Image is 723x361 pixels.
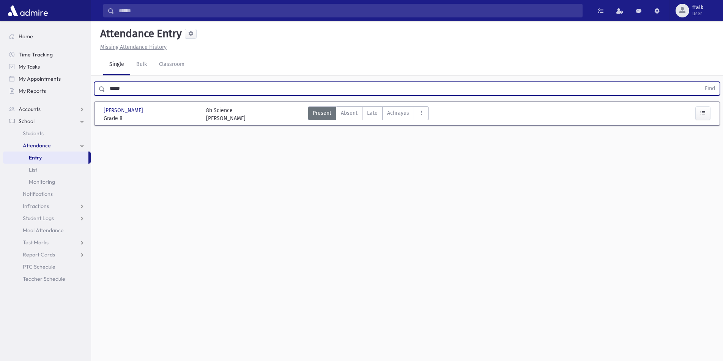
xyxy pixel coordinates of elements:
span: Accounts [19,106,41,113]
span: My Appointments [19,75,61,82]
span: Students [23,130,44,137]
a: Bulk [130,54,153,75]
a: Accounts [3,103,91,115]
a: Classroom [153,54,191,75]
span: School [19,118,35,125]
span: Monitoring [29,178,55,185]
span: Absent [341,109,358,117]
a: PTC Schedule [3,261,91,273]
a: Students [3,127,91,139]
a: Meal Attendance [3,224,91,236]
span: Attendance [23,142,51,149]
a: Time Tracking [3,48,91,61]
a: Attendance [3,139,91,152]
span: Student Logs [23,215,54,222]
a: Student Logs [3,212,91,224]
span: Time Tracking [19,51,53,58]
span: Achrayus [387,109,409,117]
a: List [3,164,91,176]
span: PTC Schedule [23,263,55,270]
input: Search [114,4,582,17]
h5: Attendance Entry [97,27,182,40]
button: Find [700,82,720,95]
span: Infractions [23,203,49,209]
u: Missing Attendance History [100,44,167,50]
span: List [29,166,37,173]
span: [PERSON_NAME] [104,106,145,114]
a: School [3,115,91,127]
span: Test Marks [23,239,49,246]
span: Teacher Schedule [23,275,65,282]
div: 8b Science [PERSON_NAME] [206,106,246,122]
a: Home [3,30,91,42]
a: My Reports [3,85,91,97]
span: Report Cards [23,251,55,258]
a: Monitoring [3,176,91,188]
span: Notifications [23,191,53,197]
span: Late [367,109,378,117]
a: Single [103,54,130,75]
span: Grade 8 [104,114,198,122]
a: Notifications [3,188,91,200]
span: Home [19,33,33,40]
span: Present [313,109,331,117]
img: AdmirePro [6,3,50,18]
span: ffalk [692,5,703,11]
a: My Appointments [3,73,91,85]
span: User [692,11,703,17]
span: Entry [29,154,42,161]
div: AttTypes [308,106,429,122]
span: Meal Attendance [23,227,64,234]
a: Teacher Schedule [3,273,91,285]
a: Test Marks [3,236,91,248]
span: My Reports [19,88,46,94]
a: Entry [3,152,88,164]
a: My Tasks [3,61,91,73]
a: Report Cards [3,248,91,261]
a: Missing Attendance History [97,44,167,50]
span: My Tasks [19,63,40,70]
a: Infractions [3,200,91,212]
